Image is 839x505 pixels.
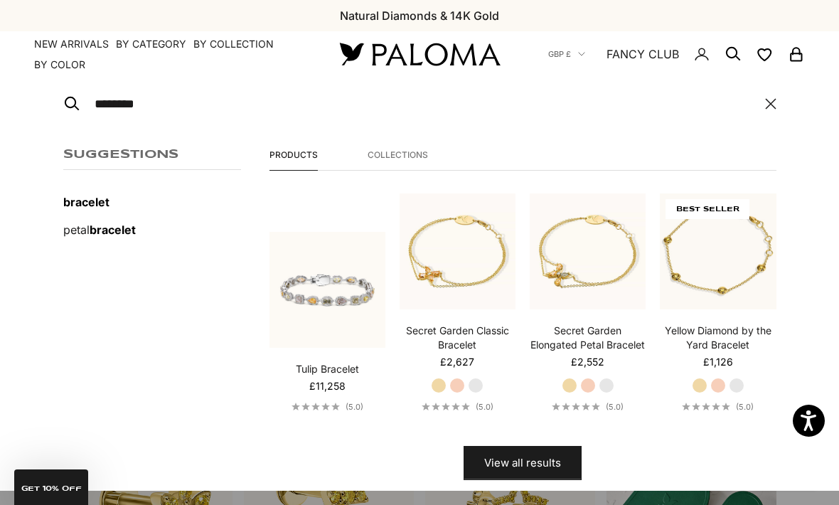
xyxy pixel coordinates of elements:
span: (5.0) [346,402,363,412]
button: Products [269,148,318,169]
img: #YellowGold [400,193,515,309]
sale-price: £2,552 [571,355,604,369]
button: View all results [464,446,582,480]
a: Tulip Bracelet [296,362,359,376]
div: 5.0 out of 5.0 stars [292,403,340,410]
span: View all results [484,455,561,472]
a: Secret Garden Elongated Petal Bracelet [530,324,646,352]
a: 5.0 out of 5.0 stars(5.0) [552,402,624,412]
div: 5.0 out of 5.0 stars [552,403,600,410]
p: Natural Diamonds & 14K Gold [340,6,499,25]
summary: By Color [34,58,85,72]
span: BEST SELLER [666,199,749,219]
button: Collections [368,148,428,169]
a: NEW ARRIVALS [34,37,109,51]
mark: bracelet [90,223,136,237]
span: (5.0) [606,402,624,412]
sale-price: £11,258 [309,379,346,393]
span: GBP £ [548,48,571,60]
nav: Primary navigation [34,37,306,72]
button: GBP £ [548,48,585,60]
a: #YellowGold #RoseGold #WhiteGold [400,193,515,309]
span: (5.0) [476,402,493,412]
a: 5.0 out of 5.0 stars(5.0) [422,402,493,412]
img: #YellowGold [660,193,776,309]
summary: By Category [116,37,186,51]
img: #YellowGold #WhiteGold #RoseGold [269,232,385,348]
a: FANCY CLUB [606,45,679,63]
span: (5.0) [736,402,754,412]
div: GET 10% Off [14,469,88,505]
img: #YellowGold [530,193,646,309]
sale-price: £2,627 [440,355,474,369]
div: 5.0 out of 5.0 stars [682,403,730,410]
a: 5.0 out of 5.0 stars(5.0) [682,402,754,412]
a: #YellowGold #RoseGold #WhiteGold [660,193,776,309]
a: bracelet [63,195,109,209]
input: Search [95,94,751,114]
summary: By Collection [193,37,274,51]
span: petal [63,223,90,237]
div: 5.0 out of 5.0 stars [422,403,470,410]
span: GET 10% Off [21,485,82,492]
a: 5.0 out of 5.0 stars(5.0) [292,402,363,412]
sale-price: £1,126 [703,355,733,369]
a: petalbracelet [63,223,136,237]
a: Yellow Diamond by the Yard Bracelet [660,324,776,352]
p: Suggestions [63,148,241,170]
nav: Secondary navigation [548,31,805,77]
a: Secret Garden Classic Bracelet [400,324,515,352]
